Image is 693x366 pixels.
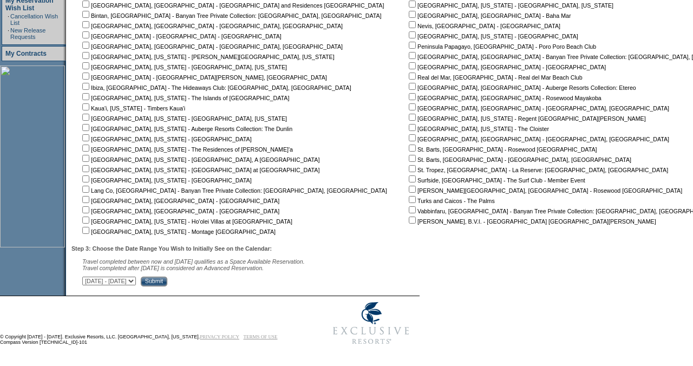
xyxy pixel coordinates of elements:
nobr: [GEOGRAPHIC_DATA], [US_STATE] - [GEOGRAPHIC_DATA] [407,33,578,40]
nobr: [GEOGRAPHIC_DATA], [US_STATE] - [GEOGRAPHIC_DATA] [80,177,252,184]
img: Exclusive Resorts [323,296,420,350]
nobr: [GEOGRAPHIC_DATA], [GEOGRAPHIC_DATA] - [GEOGRAPHIC_DATA] [80,208,279,214]
td: · [8,27,9,40]
nobr: Bintan, [GEOGRAPHIC_DATA] - Banyan Tree Private Collection: [GEOGRAPHIC_DATA], [GEOGRAPHIC_DATA] [80,12,382,19]
nobr: [GEOGRAPHIC_DATA], [US_STATE] - Auberge Resorts Collection: The Dunlin [80,126,292,132]
nobr: [GEOGRAPHIC_DATA], [GEOGRAPHIC_DATA] - [GEOGRAPHIC_DATA], [GEOGRAPHIC_DATA] [80,23,343,29]
nobr: [PERSON_NAME], B.V.I. - [GEOGRAPHIC_DATA] [GEOGRAPHIC_DATA][PERSON_NAME] [407,218,656,225]
nobr: [GEOGRAPHIC_DATA], [US_STATE] - Montage [GEOGRAPHIC_DATA] [80,228,276,235]
nobr: [GEOGRAPHIC_DATA], [US_STATE] - [GEOGRAPHIC_DATA] [80,136,252,142]
nobr: [GEOGRAPHIC_DATA], [US_STATE] - [GEOGRAPHIC_DATA] at [GEOGRAPHIC_DATA] [80,167,319,173]
nobr: [GEOGRAPHIC_DATA], [US_STATE] - The Islands of [GEOGRAPHIC_DATA] [80,95,289,101]
nobr: [GEOGRAPHIC_DATA] - [GEOGRAPHIC_DATA] - [GEOGRAPHIC_DATA] [80,33,282,40]
nobr: [GEOGRAPHIC_DATA], [US_STATE] - [GEOGRAPHIC_DATA], [US_STATE] [80,64,287,70]
a: TERMS OF USE [244,334,278,339]
nobr: [GEOGRAPHIC_DATA], [US_STATE] - The Residences of [PERSON_NAME]'a [80,146,293,153]
nobr: [GEOGRAPHIC_DATA], [GEOGRAPHIC_DATA] - Auberge Resorts Collection: Etereo [407,84,636,91]
nobr: [GEOGRAPHIC_DATA] - [GEOGRAPHIC_DATA][PERSON_NAME], [GEOGRAPHIC_DATA] [80,74,327,81]
nobr: [GEOGRAPHIC_DATA], [GEOGRAPHIC_DATA] - [GEOGRAPHIC_DATA] [80,198,279,204]
nobr: Travel completed after [DATE] is considered an Advanced Reservation. [82,265,264,271]
nobr: [GEOGRAPHIC_DATA], [GEOGRAPHIC_DATA] - [GEOGRAPHIC_DATA] [407,64,606,70]
nobr: [GEOGRAPHIC_DATA], [GEOGRAPHIC_DATA] - [GEOGRAPHIC_DATA], [GEOGRAPHIC_DATA] [407,136,669,142]
nobr: [PERSON_NAME][GEOGRAPHIC_DATA], [GEOGRAPHIC_DATA] - Rosewood [GEOGRAPHIC_DATA] [407,187,682,194]
nobr: Kaua'i, [US_STATE] - Timbers Kaua'i [80,105,185,112]
nobr: [GEOGRAPHIC_DATA], [US_STATE] - Ho'olei Villas at [GEOGRAPHIC_DATA] [80,218,292,225]
span: Travel completed between now and [DATE] qualifies as a Space Available Reservation. [82,258,305,265]
nobr: [GEOGRAPHIC_DATA], [GEOGRAPHIC_DATA] - [GEOGRAPHIC_DATA], [GEOGRAPHIC_DATA] [80,43,343,50]
nobr: [GEOGRAPHIC_DATA], [US_STATE] - [PERSON_NAME][GEOGRAPHIC_DATA], [US_STATE] [80,54,335,60]
nobr: [GEOGRAPHIC_DATA], [US_STATE] - [GEOGRAPHIC_DATA], [US_STATE] [80,115,287,122]
nobr: Ibiza, [GEOGRAPHIC_DATA] - The Hideaways Club: [GEOGRAPHIC_DATA], [GEOGRAPHIC_DATA] [80,84,351,91]
b: Step 3: Choose the Date Range You Wish to Initially See on the Calendar: [71,245,272,252]
nobr: [GEOGRAPHIC_DATA], [US_STATE] - The Cloister [407,126,549,132]
a: New Release Requests [10,27,45,40]
a: Cancellation Wish List [10,13,58,26]
nobr: St. Barts, [GEOGRAPHIC_DATA] - [GEOGRAPHIC_DATA], [GEOGRAPHIC_DATA] [407,156,631,163]
td: · [8,13,9,26]
input: Submit [141,277,167,286]
nobr: [GEOGRAPHIC_DATA], [US_STATE] - [GEOGRAPHIC_DATA], [US_STATE] [407,2,613,9]
nobr: [GEOGRAPHIC_DATA], [GEOGRAPHIC_DATA] - Baha Mar [407,12,571,19]
a: My Contracts [5,50,47,57]
nobr: [GEOGRAPHIC_DATA], [GEOGRAPHIC_DATA] - [GEOGRAPHIC_DATA], [GEOGRAPHIC_DATA] [407,105,669,112]
nobr: [GEOGRAPHIC_DATA], [GEOGRAPHIC_DATA] - Rosewood Mayakoba [407,95,602,101]
nobr: Real del Mar, [GEOGRAPHIC_DATA] - Real del Mar Beach Club [407,74,583,81]
nobr: Turks and Caicos - The Palms [407,198,495,204]
nobr: Lang Co, [GEOGRAPHIC_DATA] - Banyan Tree Private Collection: [GEOGRAPHIC_DATA], [GEOGRAPHIC_DATA] [80,187,387,194]
nobr: Nevis, [GEOGRAPHIC_DATA] - [GEOGRAPHIC_DATA] [407,23,560,29]
nobr: St. Barts, [GEOGRAPHIC_DATA] - Rosewood [GEOGRAPHIC_DATA] [407,146,597,153]
nobr: [GEOGRAPHIC_DATA], [US_STATE] - Regent [GEOGRAPHIC_DATA][PERSON_NAME] [407,115,646,122]
a: PRIVACY POLICY [200,334,239,339]
nobr: Peninsula Papagayo, [GEOGRAPHIC_DATA] - Poro Poro Beach Club [407,43,596,50]
nobr: St. Tropez, [GEOGRAPHIC_DATA] - La Reserve: [GEOGRAPHIC_DATA], [GEOGRAPHIC_DATA] [407,167,668,173]
nobr: [GEOGRAPHIC_DATA], [US_STATE] - [GEOGRAPHIC_DATA], A [GEOGRAPHIC_DATA] [80,156,319,163]
nobr: [GEOGRAPHIC_DATA], [GEOGRAPHIC_DATA] - [GEOGRAPHIC_DATA] and Residences [GEOGRAPHIC_DATA] [80,2,384,9]
nobr: Surfside, [GEOGRAPHIC_DATA] - The Surf Club - Member Event [407,177,585,184]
